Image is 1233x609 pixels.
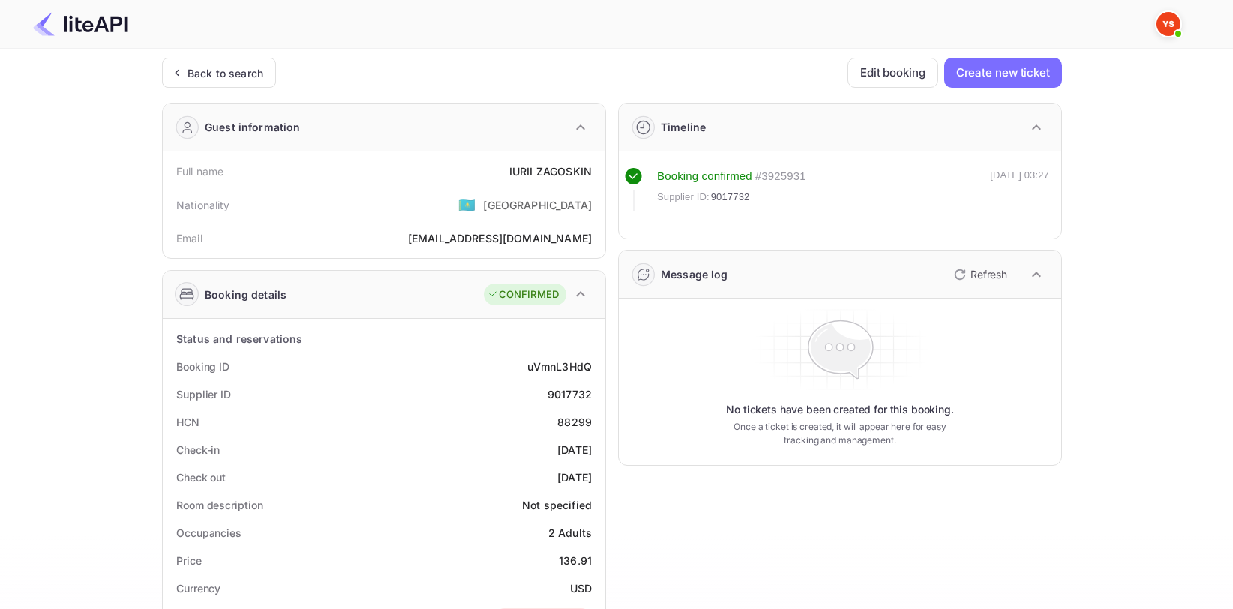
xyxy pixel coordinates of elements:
p: Refresh [970,266,1007,282]
div: Full name [176,163,223,179]
div: [GEOGRAPHIC_DATA] [483,197,592,213]
div: [DATE] [557,442,592,457]
div: 136.91 [559,553,592,568]
div: IURII ZAGOSKIN [509,163,592,179]
div: Not specified [522,497,592,513]
span: 9017732 [711,190,750,205]
div: Email [176,230,202,246]
div: 88299 [557,414,592,430]
div: HCN [176,414,199,430]
button: Refresh [945,262,1013,286]
div: 2 Adults [548,525,592,541]
button: Create new ticket [944,58,1062,88]
div: [DATE] 03:27 [990,168,1049,211]
div: Supplier ID [176,386,231,402]
div: Room description [176,497,262,513]
div: Message log [661,266,728,282]
div: Back to search [187,65,263,81]
div: Status and reservations [176,331,302,346]
div: 9017732 [547,386,592,402]
img: Yandex Support [1156,12,1180,36]
div: Check-in [176,442,220,457]
span: Supplier ID: [657,190,709,205]
p: No tickets have been created for this booking. [726,402,954,417]
div: Timeline [661,119,706,135]
div: Nationality [176,197,230,213]
div: [EMAIL_ADDRESS][DOMAIN_NAME] [408,230,592,246]
div: [DATE] [557,469,592,485]
div: Price [176,553,202,568]
p: Once a ticket is created, it will appear here for easy tracking and management. [721,420,958,447]
button: Edit booking [847,58,938,88]
img: LiteAPI Logo [33,12,127,36]
div: Guest information [205,119,301,135]
div: # 3925931 [755,168,806,185]
div: Currency [176,580,220,596]
div: CONFIRMED [487,287,559,302]
div: uVmnL3HdQ [527,358,592,374]
div: USD [570,580,592,596]
div: Occupancies [176,525,241,541]
div: Booking ID [176,358,229,374]
div: Booking confirmed [657,168,752,185]
div: Check out [176,469,226,485]
span: United States [458,191,475,218]
div: Booking details [205,286,286,302]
